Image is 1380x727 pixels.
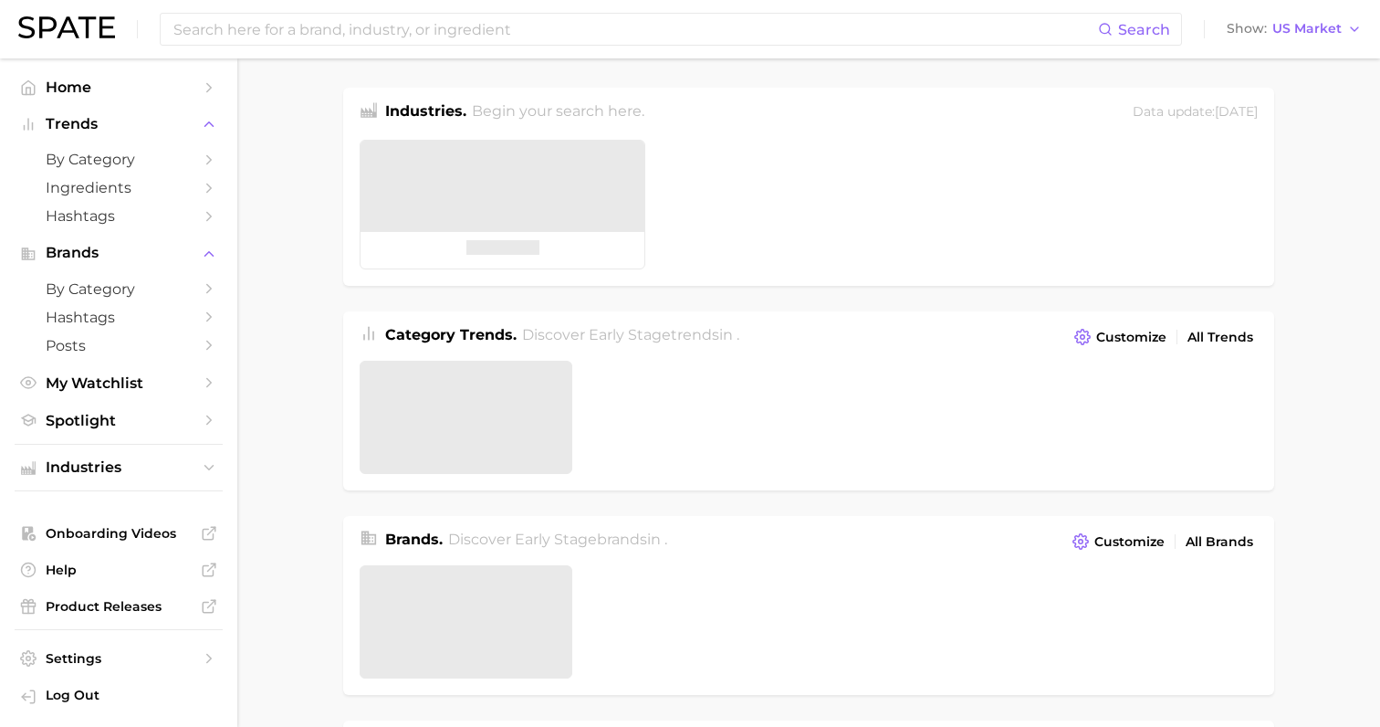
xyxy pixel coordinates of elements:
[15,275,223,303] a: by Category
[385,326,517,343] span: Category Trends .
[1222,17,1366,41] button: ShowUS Market
[385,100,466,125] h1: Industries.
[46,374,192,392] span: My Watchlist
[46,525,192,542] span: Onboarding Videos
[15,332,223,360] a: Posts
[15,145,223,174] a: by Category
[15,681,223,712] a: Log out. Currently logged in with e-mail ryan.miller@basicresearch.org.
[1118,21,1170,38] span: Search
[15,111,223,138] button: Trends
[15,454,223,481] button: Industries
[448,531,667,548] span: Discover Early Stage brands in .
[15,239,223,267] button: Brands
[15,406,223,435] a: Spotlight
[1096,330,1166,345] span: Customize
[46,337,192,354] span: Posts
[46,280,192,298] span: by Category
[1181,530,1258,554] a: All Brands
[15,645,223,672] a: Settings
[1187,330,1253,345] span: All Trends
[1186,534,1253,550] span: All Brands
[46,179,192,196] span: Ingredients
[46,562,192,578] span: Help
[15,593,223,620] a: Product Releases
[46,687,208,703] span: Log Out
[1183,325,1258,350] a: All Trends
[522,326,739,343] span: Discover Early Stage trends in .
[46,650,192,667] span: Settings
[46,151,192,168] span: by Category
[15,556,223,584] a: Help
[1094,534,1165,550] span: Customize
[1133,100,1258,125] div: Data update: [DATE]
[46,412,192,429] span: Spotlight
[15,202,223,230] a: Hashtags
[46,309,192,326] span: Hashtags
[46,207,192,225] span: Hashtags
[46,598,192,615] span: Product Releases
[385,531,443,548] span: Brands .
[1068,529,1169,554] button: Customize
[15,303,223,332] a: Hashtags
[1227,24,1267,34] span: Show
[15,73,223,101] a: Home
[18,16,115,38] img: SPATE
[46,116,192,132] span: Trends
[46,245,192,261] span: Brands
[46,79,192,96] span: Home
[15,174,223,202] a: Ingredients
[15,369,223,397] a: My Watchlist
[15,520,223,547] a: Onboarding Videos
[46,459,192,476] span: Industries
[172,14,1098,45] input: Search here for a brand, industry, or ingredient
[1272,24,1342,34] span: US Market
[1070,324,1171,350] button: Customize
[472,100,644,125] h2: Begin your search here.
